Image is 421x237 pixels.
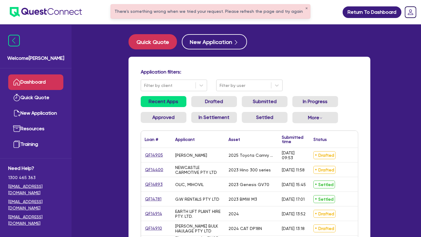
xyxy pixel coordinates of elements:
div: [DATE] 13:18 [282,226,305,231]
a: Drafted [191,96,237,107]
div: [DATE] 13:52 [282,211,306,216]
div: G.W RENTALS PTY LTD [175,197,219,202]
div: 2023 Genesis GV70 [228,182,269,187]
img: training [13,141,20,148]
div: [PERSON_NAME] [175,153,207,158]
a: Dropdown toggle [403,4,419,20]
a: QF14781 [145,196,162,203]
img: icon-menu-close [8,35,20,46]
div: NEWCASTLE CARMOTIVE PTY LTD [175,165,221,175]
a: Quick Quote [129,34,182,49]
button: Dropdown toggle [292,112,338,123]
button: New Application [182,34,247,49]
a: Approved [141,112,186,123]
span: Need Help? [8,165,63,172]
div: OLIC, MIHOVIL [175,182,203,187]
a: Training [8,137,63,152]
a: [EMAIL_ADDRESS][DOMAIN_NAME] [8,183,63,196]
div: EARTH LIFT PLANT HIRE PTY. LTD. [175,209,221,219]
a: Recent Apps [141,96,186,107]
div: Applicant [175,137,195,142]
div: Status [313,137,327,142]
a: Settled [242,112,288,123]
a: Dashboard [8,74,63,90]
div: 2023 Hino 300 series [228,167,271,172]
span: Drafted [313,166,336,174]
div: Asset [228,137,240,142]
span: Drafted [313,151,336,159]
a: QF14910 [145,225,162,232]
button: Quick Quote [129,34,177,49]
div: Submitted time [282,135,303,144]
div: 2025 Toyota Camry Hybrid [228,153,274,158]
div: [DATE] 09:53 [282,150,306,160]
a: New Application [8,106,63,121]
span: Settled [313,195,335,203]
a: QF14893 [145,181,163,188]
span: Drafted [313,210,336,218]
a: In Progress [292,96,338,107]
a: [EMAIL_ADDRESS][DOMAIN_NAME] [8,199,63,211]
span: Welcome [PERSON_NAME] [7,55,64,62]
div: [DATE] 15:45 [282,182,306,187]
div: [PERSON_NAME] BULK HAULAGE PTY LTD [175,224,221,233]
div: Loan # [145,137,158,142]
a: QF14400 [145,166,164,173]
img: quest-connect-logo-blue [10,7,82,17]
div: There's something wrong when we tried your request. Please refresh the page and try again [111,5,310,18]
a: [EMAIL_ADDRESS][DOMAIN_NAME] [8,214,63,227]
div: [DATE] 17:01 [282,197,305,202]
a: QF14914 [145,210,162,217]
a: Submitted [242,96,288,107]
img: new-application [13,110,20,117]
div: 2023 BMW M3 [228,197,257,202]
img: quick-quote [13,94,20,101]
a: Quick Quote [8,90,63,106]
span: Settled [313,181,335,189]
span: Drafted [313,224,336,232]
a: Resources [8,121,63,137]
button: ✕ [305,7,308,10]
div: 2024 [228,211,239,216]
div: [DATE] 11:58 [282,167,305,172]
a: Return To Dashboard [343,6,402,18]
div: 2024 CAT DP18N [228,226,262,231]
span: 1300 465 363 [8,174,63,181]
h4: Application filters: [141,69,358,75]
a: In Settlement [191,112,237,123]
a: QF14905 [145,152,163,159]
img: resources [13,125,20,132]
